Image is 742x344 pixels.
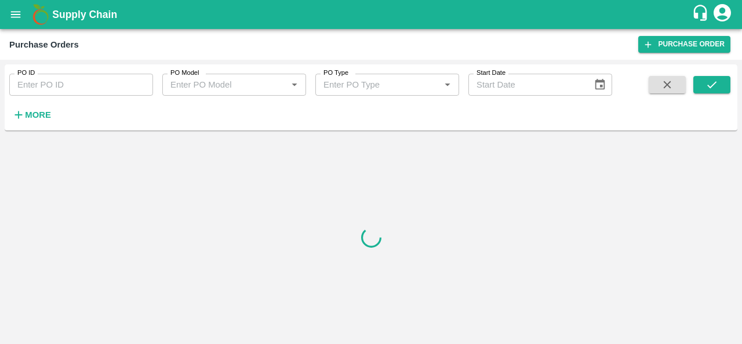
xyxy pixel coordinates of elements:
[9,37,79,52] div: Purchase Orders
[589,74,611,96] button: Choose date
[638,36,730,53] a: Purchase Order
[477,68,505,78] label: Start Date
[29,3,52,26] img: logo
[2,1,29,28] button: open drawer
[468,74,584,96] input: Start Date
[712,2,733,27] div: account of current user
[323,68,348,78] label: PO Type
[25,110,51,120] strong: More
[52,6,692,23] a: Supply Chain
[319,77,437,92] input: Enter PO Type
[170,68,199,78] label: PO Model
[9,74,153,96] input: Enter PO ID
[17,68,35,78] label: PO ID
[9,105,54,125] button: More
[166,77,283,92] input: Enter PO Model
[287,77,302,92] button: Open
[440,77,455,92] button: Open
[52,9,117,20] b: Supply Chain
[692,4,712,25] div: customer-support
